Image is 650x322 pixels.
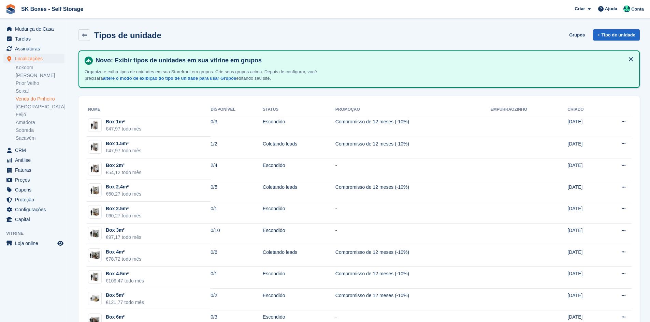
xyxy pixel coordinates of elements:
span: Criar [575,5,585,12]
div: €109,47 todo mês [106,277,144,285]
img: 10-sqft-unit.jpg [88,120,101,130]
div: Box 1m² [106,118,141,125]
td: [DATE] [567,288,602,310]
td: Compromisso de 12 meses (-10%) [335,267,491,289]
td: 1/2 [211,137,263,158]
a: Kokoom [16,64,64,71]
div: €47,97 todo mês [106,147,141,154]
a: menu [3,175,64,185]
a: menu [3,239,64,248]
th: Promoção [335,104,491,115]
td: Escondido [263,267,335,289]
span: Vitrine [6,230,68,237]
a: [GEOGRAPHIC_DATA] [16,104,64,110]
img: Cláudio Borges [623,5,630,12]
img: 50-sqft-unit.jpg [88,294,101,304]
td: 0/6 [211,245,263,267]
img: 40-sqft-unit.jpg [88,250,101,260]
td: 2/4 [211,158,263,180]
th: Nome [87,104,211,115]
td: Compromisso de 12 meses (-10%) [335,245,491,267]
th: Criado [567,104,602,115]
span: Análise [15,155,56,165]
div: Box 6m² [106,313,144,321]
td: Escondido [263,158,335,180]
a: menu [3,215,64,224]
td: Compromisso de 12 meses (-10%) [335,288,491,310]
a: menu [3,165,64,175]
a: menu [3,24,64,34]
td: Compromisso de 12 meses (-10%) [335,137,491,158]
td: Escondido [263,224,335,245]
td: [DATE] [567,137,602,158]
div: Box 2m² [106,162,141,169]
div: €78,72 todo mês [106,256,141,263]
a: + Tipo de unidade [593,29,640,41]
a: [PERSON_NAME] [16,72,64,79]
img: 15-sqft-unit.jpg [88,142,101,152]
span: Proteção [15,195,56,204]
td: [DATE] [567,224,602,245]
td: - [335,158,491,180]
div: Box 2.5m² [106,205,141,212]
td: 0/5 [211,180,263,202]
a: Amadora [16,119,64,126]
span: Conta [631,6,644,13]
td: Coletando leads [263,245,335,267]
span: Loja online [15,239,56,248]
a: menu [3,205,64,214]
div: Box 2.4m² [106,183,141,190]
img: 15-sqft-unit.jpg [88,272,101,282]
a: menu [3,185,64,195]
td: [DATE] [567,115,602,137]
img: 30-sqft-unit.jpg [88,229,101,239]
td: - [335,224,491,245]
span: Tarefas [15,34,56,44]
td: 0/2 [211,288,263,310]
td: 0/1 [211,202,263,224]
a: menu [3,155,64,165]
a: menu [3,54,64,63]
td: Coletando leads [263,137,335,158]
p: Organize e exiba tipos de unidades em sua Storefront em grupos. Crie seus grupos acima. Depois de... [85,68,323,82]
a: Venda do Pinheiro [16,96,64,102]
h4: Novo: Exibir tipos de unidades em sua vitrine em grupos [93,57,634,64]
td: [DATE] [567,267,602,289]
a: Sacavém [16,135,64,141]
h2: Tipos de unidade [94,31,161,40]
div: €47,97 todo mês [106,125,141,133]
span: Configurações [15,205,56,214]
td: Coletando leads [263,180,335,202]
div: Box 3m² [106,227,141,234]
a: Loja de pré-visualização [56,239,64,247]
th: Disponível [211,104,263,115]
div: Box 4.5m² [106,270,144,277]
a: Sobreda [16,127,64,134]
span: Cupons [15,185,56,195]
a: SK Boxes - Self Storage [18,3,86,15]
span: Preços [15,175,56,185]
a: Seixal [16,88,64,94]
a: menu [3,145,64,155]
img: 25-sqft-unit.jpg [88,207,101,217]
div: €60,27 todo mês [106,190,141,198]
td: [DATE] [567,180,602,202]
a: altere o modo de exibição do tipo de unidade para usar Grupos [103,76,236,81]
td: [DATE] [567,245,602,267]
th: Empurrãozinho [491,104,568,115]
span: Capital [15,215,56,224]
td: 0/10 [211,224,263,245]
div: €60,27 todo mês [106,212,141,219]
div: Box 4m² [106,248,141,256]
th: Status [263,104,335,115]
td: 0/1 [211,267,263,289]
div: €54,12 todo mês [106,169,141,176]
span: Mudança de Casa [15,24,56,34]
span: Assinaturas [15,44,56,53]
span: CRM [15,145,56,155]
span: Faturas [15,165,56,175]
td: Compromisso de 12 meses (-10%) [335,180,491,202]
div: €97,17 todo mês [106,234,141,241]
td: [DATE] [567,202,602,224]
img: stora-icon-8386f47178a22dfd0bd8f6a31ec36ba5ce8667c1dd55bd0f319d3a0aa187defe.svg [5,4,16,14]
